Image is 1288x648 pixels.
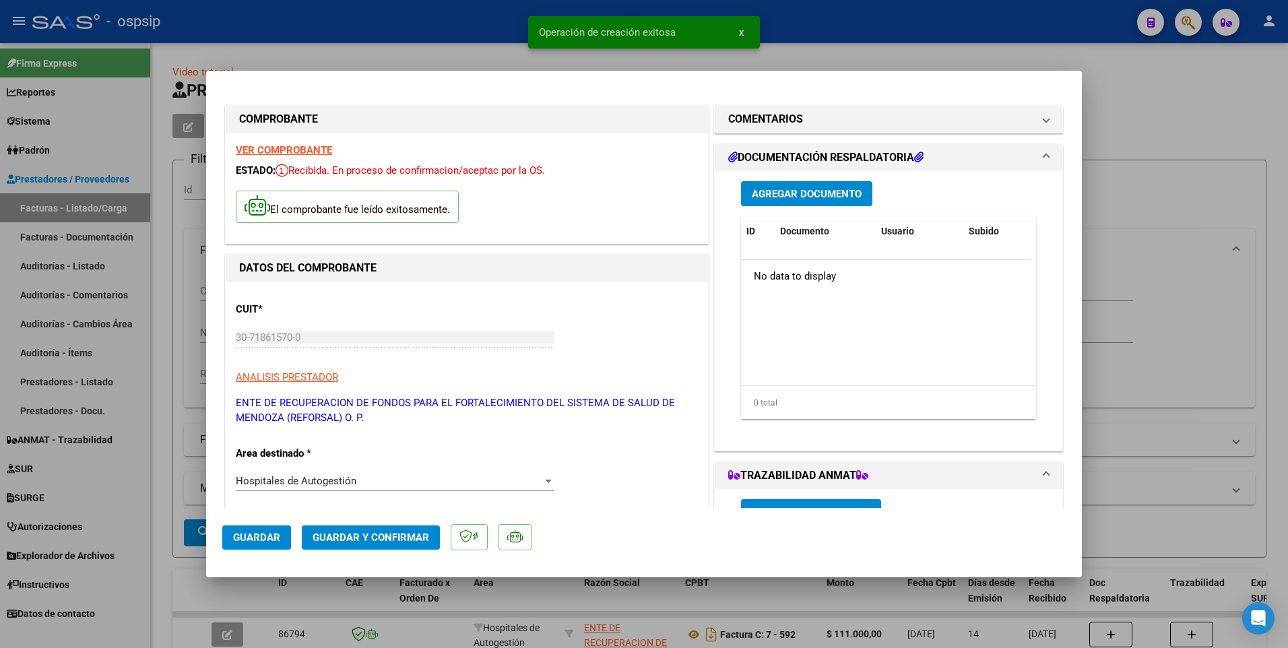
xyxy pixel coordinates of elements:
[276,164,545,176] span: Recibida. En proceso de confirmacion/aceptac por la OS.
[236,191,459,224] p: El comprobante fue leído exitosamente.
[715,462,1062,489] mat-expansion-panel-header: TRAZABILIDAD ANMAT
[302,525,440,550] button: Guardar y Confirmar
[239,261,377,274] strong: DATOS DEL COMPROBANTE
[239,112,318,125] strong: COMPROBANTE
[715,144,1062,171] mat-expansion-panel-header: DOCUMENTACIÓN RESPALDATORIA
[236,446,375,461] p: Area destinado *
[741,499,881,524] button: Agregar Trazabilidad
[728,150,924,166] h1: DOCUMENTACIÓN RESPALDATORIA
[222,525,291,550] button: Guardar
[741,181,872,206] button: Agregar Documento
[963,217,1031,246] datatable-header-cell: Subido
[728,467,868,484] h1: TRAZABILIDAD ANMAT
[236,475,356,487] span: Hospitales de Autogestión
[539,26,676,39] span: Operación de creación exitosa
[969,226,999,236] span: Subido
[1031,217,1098,246] datatable-header-cell: Acción
[236,395,698,426] p: ENTE DE RECUPERACION DE FONDOS PARA EL FORTALECIMIENTO DEL SISTEMA DE SALUD DE MENDOZA (REFORSAL)...
[728,20,754,44] button: x
[780,226,829,236] span: Documento
[741,217,775,246] datatable-header-cell: ID
[1242,602,1275,635] div: Open Intercom Messenger
[236,302,375,317] p: CUIT
[715,171,1062,451] div: DOCUMENTACIÓN RESPALDATORIA
[775,217,876,246] datatable-header-cell: Documento
[746,226,755,236] span: ID
[236,371,338,383] span: ANALISIS PRESTADOR
[881,226,914,236] span: Usuario
[752,188,862,200] span: Agregar Documento
[752,506,870,518] span: Agregar Trazabilidad
[876,217,963,246] datatable-header-cell: Usuario
[313,531,429,544] span: Guardar y Confirmar
[739,26,744,38] span: x
[741,386,1036,420] div: 0 total
[236,144,332,156] a: VER COMPROBANTE
[715,106,1062,133] mat-expansion-panel-header: COMENTARIOS
[236,164,276,176] span: ESTADO:
[728,111,803,127] h1: COMENTARIOS
[741,260,1031,294] div: No data to display
[233,531,280,544] span: Guardar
